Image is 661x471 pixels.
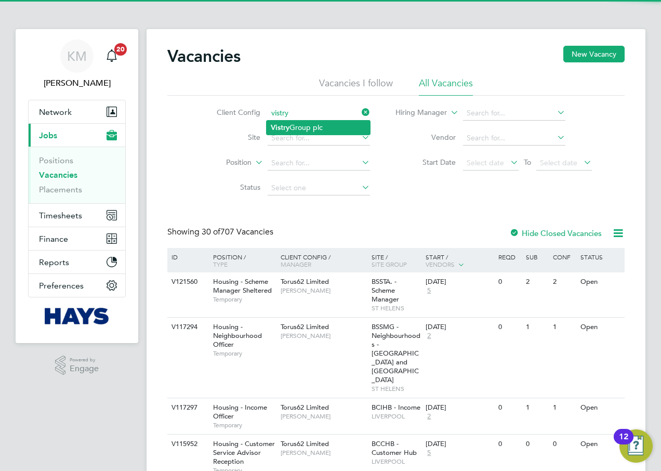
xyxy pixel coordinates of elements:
span: ST HELENS [372,304,421,312]
span: Jobs [39,130,57,140]
h2: Vacancies [167,46,241,67]
span: BSSTA. - Scheme Manager [372,277,399,304]
div: 0 [523,435,550,454]
span: Vendors [426,260,455,268]
div: 12 [619,437,628,450]
span: Housing - Neighbourhood Officer [213,322,262,349]
label: Start Date [396,158,456,167]
button: Jobs [29,124,125,147]
input: Search for... [268,131,370,146]
button: Open Resource Center, 12 new notifications [619,429,653,463]
span: BCIHB - Income [372,403,420,412]
button: Finance [29,227,125,250]
input: Search for... [268,156,370,171]
div: Sub [523,248,550,266]
a: 20 [101,40,122,73]
input: Search for... [463,131,565,146]
div: [DATE] [426,403,493,412]
div: 1 [523,398,550,417]
span: Temporary [213,349,275,358]
span: Torus62 Limited [281,277,329,286]
span: Network [39,107,72,117]
div: Open [578,398,623,417]
a: Go to home page [28,308,126,324]
span: To [521,155,534,169]
a: Placements [39,185,82,194]
span: Torus62 Limited [281,403,329,412]
label: Client Config [201,108,260,117]
span: BCCHB - Customer Hub [372,439,417,457]
button: Reports [29,251,125,273]
span: Powered by [70,356,99,364]
span: Torus62 Limited [281,439,329,448]
span: Site Group [372,260,407,268]
span: [PERSON_NAME] [281,449,366,457]
button: Preferences [29,274,125,297]
span: Manager [281,260,311,268]
span: Select date [467,158,504,167]
div: Site / [369,248,424,273]
div: Status [578,248,623,266]
div: Open [578,272,623,292]
input: Search for... [268,106,370,121]
div: ID [169,248,205,266]
span: BSSMG - Neighbourhoods - [GEOGRAPHIC_DATA] and [GEOGRAPHIC_DATA] [372,322,420,384]
div: [DATE] [426,278,493,286]
button: New Vacancy [563,46,625,62]
span: Temporary [213,421,275,429]
div: Position / [205,248,278,273]
input: Select one [268,181,370,195]
div: 0 [496,398,523,417]
b: Vistry [271,123,289,132]
div: V117297 [169,398,205,417]
div: Open [578,435,623,454]
span: KM [67,49,87,63]
div: 0 [496,318,523,337]
span: Select date [540,158,577,167]
div: Client Config / [278,248,369,273]
label: Hiring Manager [387,108,447,118]
div: 0 [550,435,577,454]
li: Group plc [267,121,370,135]
label: Position [192,158,252,168]
span: Timesheets [39,211,82,220]
label: Vendor [396,133,456,142]
div: V117294 [169,318,205,337]
li: Vacancies I follow [319,77,393,96]
div: 2 [523,272,550,292]
span: [PERSON_NAME] [281,286,366,295]
div: [DATE] [426,440,493,449]
span: 5 [426,286,432,295]
span: LIVERPOOL [372,412,421,421]
div: 1 [523,318,550,337]
div: 1 [550,398,577,417]
span: [PERSON_NAME] [281,412,366,421]
span: Preferences [39,281,84,291]
div: 0 [496,272,523,292]
div: V115952 [169,435,205,454]
label: Status [201,182,260,192]
span: [PERSON_NAME] [281,332,366,340]
nav: Main navigation [16,29,138,343]
span: 20 [114,43,127,56]
div: 0 [496,435,523,454]
label: Hide Closed Vacancies [509,228,602,238]
span: Housing - Scheme Manager Sheltered [213,277,272,295]
span: Housing - Income Officer [213,403,267,421]
span: LIVERPOOL [372,457,421,466]
a: Positions [39,155,73,165]
div: Open [578,318,623,337]
span: Finance [39,234,68,244]
img: hays-logo-retina.png [45,308,110,324]
li: All Vacancies [419,77,473,96]
div: Reqd [496,248,523,266]
a: Vacancies [39,170,77,180]
span: 30 of [202,227,220,237]
div: Conf [550,248,577,266]
span: 707 Vacancies [202,227,273,237]
div: Jobs [29,147,125,203]
span: Housing - Customer Service Advisor Reception [213,439,275,466]
span: Temporary [213,295,275,304]
span: Reports [39,257,69,267]
span: Type [213,260,228,268]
